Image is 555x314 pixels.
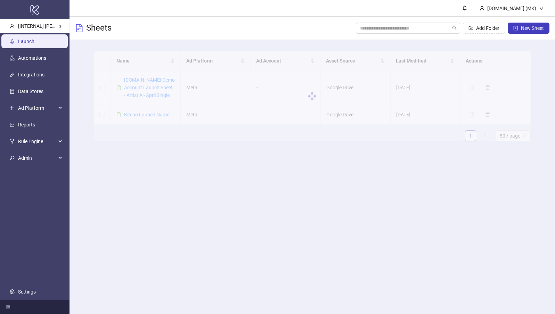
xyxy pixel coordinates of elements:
span: folder-add [468,26,473,31]
span: user [10,24,15,28]
a: Launch [18,39,34,44]
span: bell [462,6,467,10]
a: Automations [18,55,46,61]
span: plus-square [513,26,518,31]
span: Admin [18,151,56,165]
a: Reports [18,122,35,127]
span: search [452,26,457,31]
span: key [10,156,15,160]
span: down [539,6,544,11]
h3: Sheets [86,23,112,34]
span: number [10,106,15,110]
span: [INTERNAL] [PERSON_NAME] Kitchn [18,23,97,29]
span: Rule Engine [18,134,56,148]
div: [DOMAIN_NAME] (MK) [484,5,539,12]
a: Integrations [18,72,44,77]
span: fork [10,139,15,144]
a: Settings [18,289,36,295]
span: Ad Platform [18,101,56,115]
span: menu-fold [6,305,10,309]
button: Add Folder [463,23,505,34]
span: Add Folder [476,25,499,31]
span: New Sheet [521,25,544,31]
span: file-text [75,24,83,32]
span: user [480,6,484,11]
button: New Sheet [508,23,549,34]
a: Data Stores [18,89,43,94]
